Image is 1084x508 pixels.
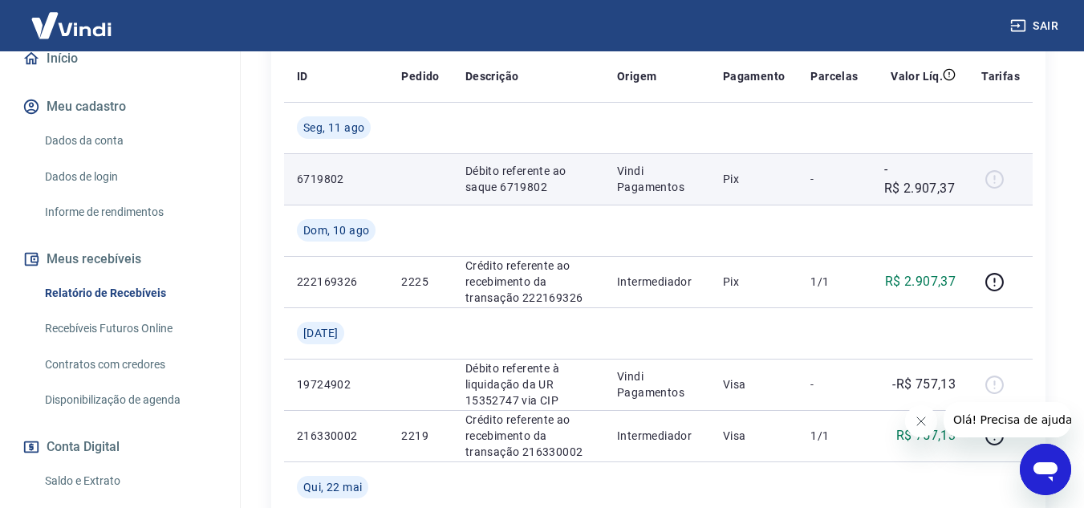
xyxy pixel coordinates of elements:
a: Relatório de Recebíveis [39,277,221,310]
a: Disponibilização de agenda [39,384,221,417]
p: Pagamento [723,68,786,84]
p: -R$ 2.907,37 [884,160,956,198]
p: Valor Líq. [891,68,943,84]
p: Pix [723,171,786,187]
span: [DATE] [303,325,338,341]
p: Descrição [465,68,519,84]
p: ID [297,68,308,84]
p: 2219 [401,428,439,444]
span: Qui, 22 mai [303,479,362,495]
p: 6719802 [297,171,376,187]
button: Sair [1007,11,1065,41]
p: Intermediador [617,274,697,290]
p: R$ 2.907,37 [885,272,956,291]
p: - [810,171,858,187]
p: 19724902 [297,376,376,392]
p: Pix [723,274,786,290]
p: Vindi Pagamentos [617,368,697,400]
p: R$ 757,13 [896,426,956,445]
p: 1/1 [810,428,858,444]
p: Crédito referente ao recebimento da transação 222169326 [465,258,591,306]
span: Seg, 11 ago [303,120,364,136]
span: Dom, 10 ago [303,222,369,238]
p: Intermediador [617,428,697,444]
p: Visa [723,428,786,444]
a: Saldo e Extrato [39,465,221,498]
p: Visa [723,376,786,392]
a: Dados da conta [39,124,221,157]
p: 222169326 [297,274,376,290]
iframe: Botão para abrir a janela de mensagens [1020,444,1071,495]
p: - [810,376,858,392]
button: Meus recebíveis [19,242,221,277]
span: Olá! Precisa de ajuda? [10,11,135,24]
p: Débito referente ao saque 6719802 [465,163,591,195]
a: Início [19,41,221,76]
p: Crédito referente ao recebimento da transação 216330002 [465,412,591,460]
iframe: Fechar mensagem [905,405,937,437]
p: -R$ 757,13 [892,375,956,394]
p: 2225 [401,274,439,290]
a: Recebíveis Futuros Online [39,312,221,345]
p: Débito referente à liquidação da UR 15352747 via CIP [465,360,591,408]
p: Origem [617,68,656,84]
p: 216330002 [297,428,376,444]
a: Contratos com credores [39,348,221,381]
iframe: Mensagem da empresa [944,402,1071,437]
button: Conta Digital [19,429,221,465]
img: Vindi [19,1,124,50]
p: 1/1 [810,274,858,290]
a: Informe de rendimentos [39,196,221,229]
a: Dados de login [39,161,221,193]
p: Vindi Pagamentos [617,163,697,195]
p: Tarifas [981,68,1020,84]
p: Parcelas [810,68,858,84]
button: Meu cadastro [19,89,221,124]
p: Pedido [401,68,439,84]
